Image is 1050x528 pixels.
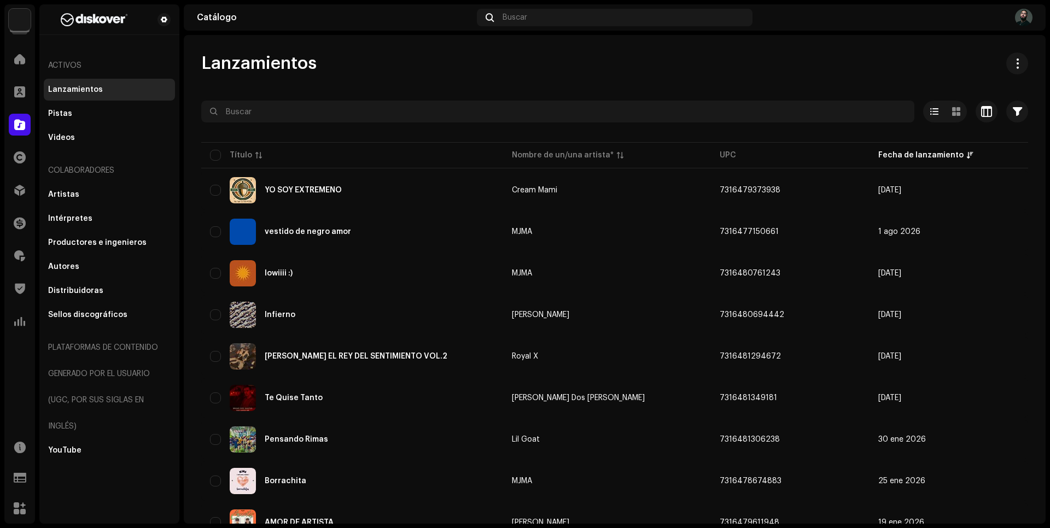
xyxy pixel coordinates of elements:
div: [PERSON_NAME] Dos [PERSON_NAME] [512,394,645,402]
span: 13 feb 2026 [878,353,901,360]
div: Productores e ingenieros [48,238,147,247]
span: de Castro [512,311,702,319]
re-m-nav-item: Intérpretes [44,208,175,230]
div: Royal X [512,353,538,360]
span: 7316481306238 [720,436,780,443]
re-a-nav-header: Plataformas de contenido generado por el usuario (UGC, por sus siglas en inglés) [44,335,175,439]
re-m-nav-item: Distribuidoras [44,280,175,302]
div: [PERSON_NAME] [512,311,569,319]
div: vestido de negro amor [265,228,351,236]
div: [PERSON_NAME] [512,519,569,526]
div: lowiiii :) [265,269,293,277]
div: YO SOY EXTREMEÑO [265,186,342,194]
div: Catálogo [197,13,472,22]
re-m-nav-item: Videos [44,127,175,149]
div: AMOR DE ARTISTA [265,519,334,526]
div: Distribuidoras [48,286,103,295]
re-m-nav-item: Sellos discográficos [44,304,175,326]
div: Infierno [265,311,295,319]
div: Artistas [48,190,79,199]
span: 7316480761243 [720,269,780,277]
span: Cream Mami [512,186,702,194]
re-m-nav-item: Artistas [44,184,175,206]
div: MJMA [512,228,532,236]
div: Intérpretes [48,214,92,223]
img: e2da8caf-944b-4718-869f-7dd1fc0b2ecd [230,385,256,411]
div: Cream Mami [512,186,557,194]
span: 25 ene 2026 [878,477,925,485]
img: ad12c3ae-3b97-45f3-96c3-30b0e42e0514 [230,468,256,494]
re-a-nav-header: Colaboradores [44,157,175,184]
input: Buscar [201,101,914,122]
span: 7316477150661 [720,228,779,236]
img: b627a117-4a24-417a-95e9-2d0c90689367 [48,13,140,26]
re-a-nav-header: Activos [44,52,175,79]
div: Autores [48,262,79,271]
div: Sellos discográficos [48,310,127,319]
span: MJMA [512,269,702,277]
span: Bruno Dos Santos [512,394,702,402]
re-m-nav-item: Autores [44,256,175,278]
span: 7316478674883 [720,477,781,485]
span: 1 ago 2026 [878,228,920,236]
span: 7316480694442 [720,311,784,319]
span: 7316479611948 [720,519,779,526]
span: Buscar [503,13,527,22]
div: Lanzamientos [48,85,103,94]
div: Videos [48,133,75,142]
div: JULIAN EL REY DEL SENTIMIENTO VOL.2 [265,353,447,360]
div: Título [230,150,252,161]
div: Te Quise Tanto [265,394,323,402]
img: 996b3d4d-7d7d-4db5-abbb-ea11a991a82a [230,426,256,453]
re-m-nav-item: Pistas [44,103,175,125]
div: Nombre de un/una artista* [512,150,614,161]
re-m-nav-item: Productores e ingenieros [44,232,175,254]
span: 7316479373938 [720,186,780,194]
span: 1 may 2026 [878,311,901,319]
span: 30 jun 2026 [878,269,901,277]
div: Pistas [48,109,72,118]
div: Fecha de lanzamiento [878,150,964,161]
div: Borrachita [265,477,306,485]
re-m-nav-item: Lanzamientos [44,79,175,101]
span: Lil Goat [512,436,702,443]
img: cae994f5-25ae-411c-8810-7c3c4721fdcd [230,302,256,328]
span: 30 ene 2026 [878,436,926,443]
span: 7316481349181 [720,394,777,402]
span: MJMA [512,228,702,236]
span: 7316481294672 [720,353,781,360]
span: 6 feb 2026 [878,394,901,402]
img: 297a105e-aa6c-4183-9ff4-27133c00f2e2 [9,9,31,31]
re-m-nav-item: YouTube [44,439,175,461]
div: Lil Goat [512,436,540,443]
span: Royal X [512,353,702,360]
img: 4aa80ac8-f456-4b73-9155-3004d72a36f1 [1015,9,1032,26]
span: Neal SJ [512,519,702,526]
div: MJMA [512,269,532,277]
span: 19 ene 2026 [878,519,924,526]
img: 587e320a-ed3c-41c1-acc7-a43c89ace56b [230,219,256,245]
div: YouTube [48,446,81,455]
img: 25139d4b-c0e8-40c5-ae33-66e3726027d1 [230,177,256,203]
div: MJMA [512,477,532,485]
span: 8 sept 2026 [878,186,901,194]
span: Lanzamientos [201,52,317,74]
img: 06f45d62-f7d9-45e4-b5c0-410127c8d418 [230,343,256,369]
div: Pensando Rimas [265,436,328,443]
img: 4dffb14b-431f-4812-aba5-55980fa36e75 [230,260,256,286]
span: MJMA [512,477,702,485]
